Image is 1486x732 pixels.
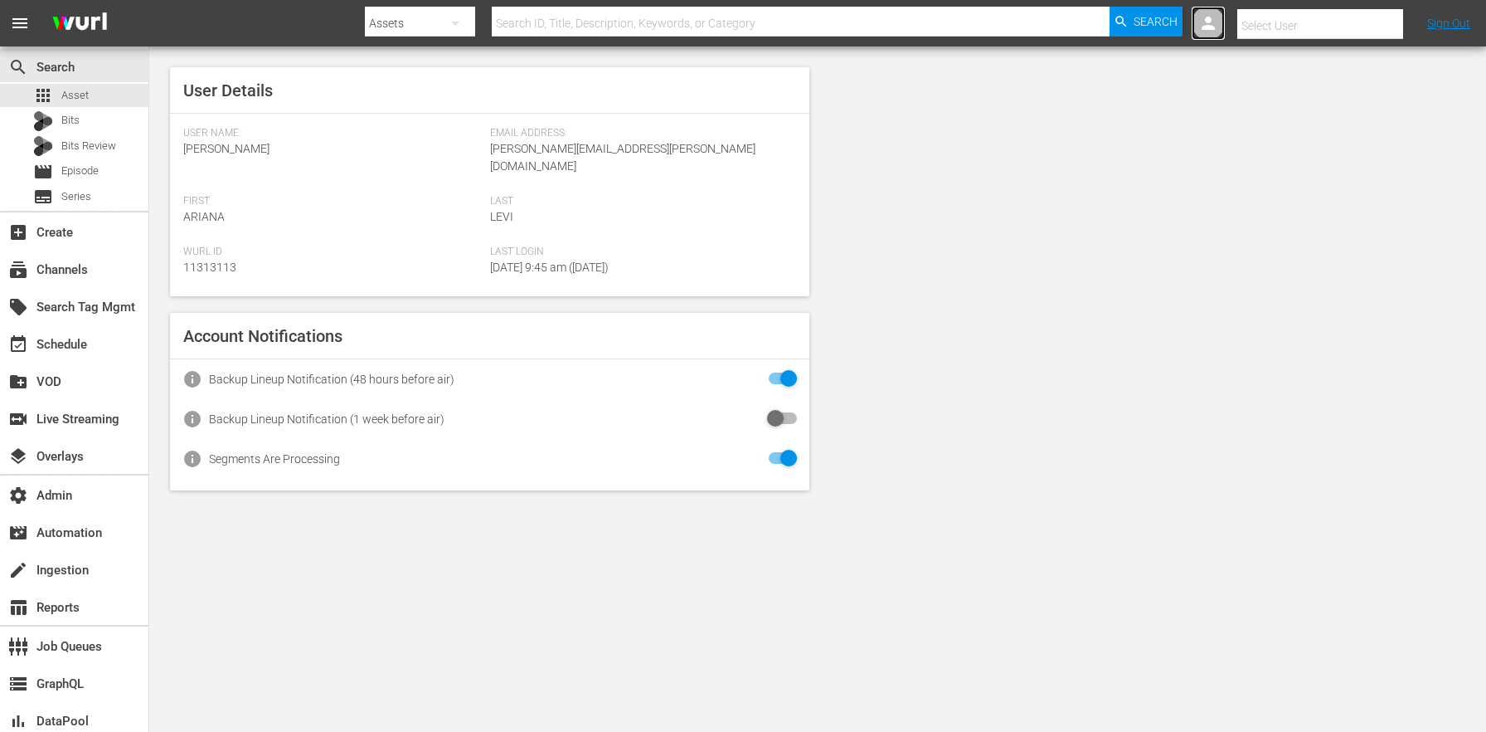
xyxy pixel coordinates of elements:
[8,372,28,392] span: VOD
[8,560,28,580] span: Ingestion
[8,260,28,280] span: Channels
[8,409,28,429] span: Live Streaming
[183,326,342,346] span: Account Notifications
[8,486,28,505] span: Admin
[183,195,482,208] span: First
[1427,17,1470,30] a: Sign Out
[61,163,99,179] span: Episode
[8,57,28,77] span: Search
[33,111,53,131] div: Bits
[33,136,53,156] div: Bits Review
[183,261,236,274] span: 11313113
[182,409,202,429] span: info
[490,210,513,223] span: Levi
[183,127,482,140] span: User Name:
[182,369,202,389] span: info
[10,13,30,33] span: menu
[40,4,119,43] img: ans4CAIJ8jUAAAAAAAAAAAAAAAAAAAAAAAAgQb4GAAAAAAAAAAAAAAAAAAAAAAAAJMjXAAAAAAAAAAAAAAAAAAAAAAAAgAT5G...
[183,210,225,223] span: Ariana
[490,142,755,173] span: [PERSON_NAME][EMAIL_ADDRESS][PERSON_NAME][DOMAIN_NAME]
[8,674,28,694] span: GraphQL
[61,138,116,154] span: Bits Review
[8,447,28,466] span: Overlays
[209,452,340,466] div: Segments Are Processing
[1110,7,1182,37] button: Search
[1134,7,1178,37] span: Search
[61,188,91,205] span: Series
[8,222,28,242] span: Create
[8,523,28,543] span: Automation
[209,412,444,426] div: Backup Lineup Notification (1 week before air)
[8,598,28,617] span: Reports
[8,334,28,354] span: Schedule
[33,85,53,105] span: Asset
[183,246,482,259] span: Wurl Id
[33,187,53,207] span: Series
[33,162,53,182] span: Episode
[182,449,202,469] span: info
[209,373,454,386] div: Backup Lineup Notification (48 hours before air)
[490,127,789,140] span: Email Address:
[183,81,273,100] span: User Details
[61,87,89,104] span: Asset
[490,195,789,208] span: Last
[61,112,80,129] span: Bits
[8,711,28,731] span: DataPool
[490,246,789,259] span: Last Login
[8,297,28,317] span: Search Tag Mgmt
[8,637,28,656] span: Job Queues
[490,261,609,274] span: [DATE] 9:45 am ([DATE])
[183,142,270,155] span: [PERSON_NAME]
